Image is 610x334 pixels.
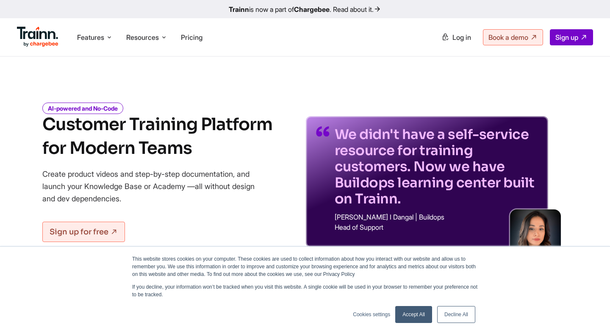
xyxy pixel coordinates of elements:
a: Book a demo [483,29,543,45]
p: This website stores cookies on your computer. These cookies are used to collect information about... [132,255,478,278]
h1: Customer Training Platform for Modern Teams [42,113,272,160]
p: Create product videos and step-by-step documentation, and launch your Knowledge Base or Academy —... [42,168,267,205]
img: quotes-purple.41a7099.svg [316,126,330,136]
a: Log in [436,30,476,45]
b: Trainn [229,5,249,14]
a: Cookies settings [353,311,390,318]
a: Sign up [550,29,593,45]
span: Features [77,33,104,42]
img: sabina-buildops.d2e8138.png [510,209,561,260]
p: We didn't have a self-service resource for training customers. Now we have Buildops learning cent... [335,126,538,207]
img: Trainn Logo [17,27,58,47]
p: [PERSON_NAME] I Dangal | Buildops [335,214,538,220]
span: Sign up [555,33,578,42]
a: Decline All [437,306,475,323]
p: Head of Support [335,224,538,231]
p: If you decline, your information won’t be tracked when you visit this website. A single cookie wi... [132,283,478,298]
span: Book a demo [488,33,528,42]
a: Accept All [395,306,432,323]
a: Sign up for free [42,222,125,242]
b: Chargebee [294,5,330,14]
span: Log in [452,33,471,42]
i: AI-powered and No-Code [42,103,123,114]
span: Resources [126,33,159,42]
a: Pricing [181,33,202,42]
